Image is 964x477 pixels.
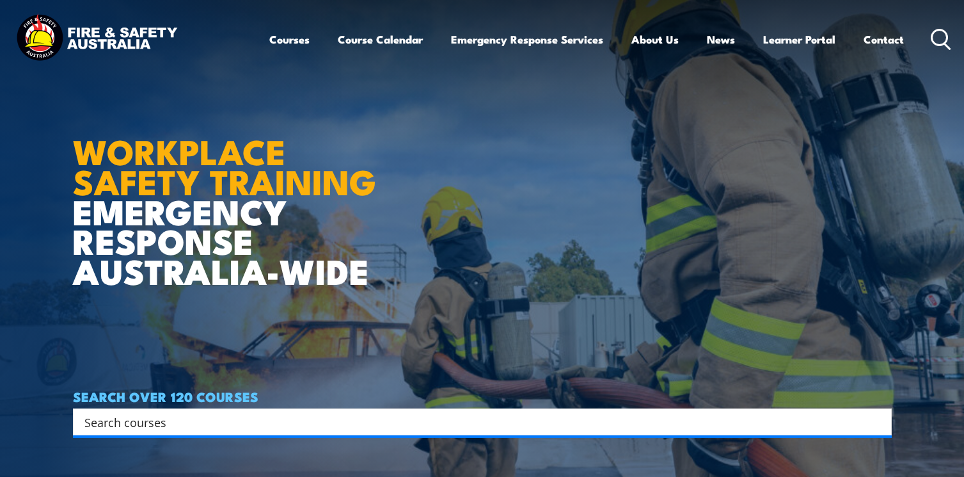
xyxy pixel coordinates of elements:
input: Search input [84,412,864,432]
a: Learner Portal [763,22,835,56]
a: Contact [864,22,904,56]
a: Courses [269,22,310,56]
h1: EMERGENCY RESPONSE AUSTRALIA-WIDE [73,104,386,286]
a: News [707,22,735,56]
a: Emergency Response Services [451,22,603,56]
button: Search magnifier button [869,413,887,431]
form: Search form [87,413,866,431]
a: Course Calendar [338,22,423,56]
a: About Us [631,22,679,56]
strong: WORKPLACE SAFETY TRAINING [73,124,376,207]
h4: SEARCH OVER 120 COURSES [73,389,892,403]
